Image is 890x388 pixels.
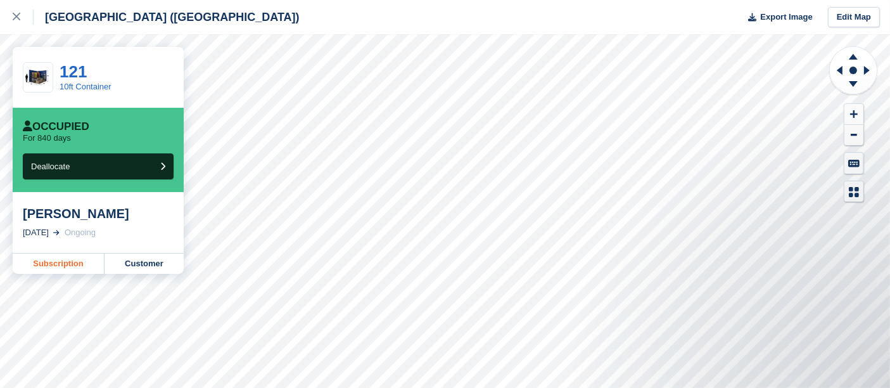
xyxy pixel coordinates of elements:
div: [GEOGRAPHIC_DATA] ([GEOGRAPHIC_DATA]) [34,10,300,25]
div: [PERSON_NAME] [23,206,174,221]
button: Map Legend [844,181,863,202]
p: For 840 days [23,133,71,143]
div: [DATE] [23,226,49,239]
a: Subscription [13,254,105,274]
div: Ongoing [65,226,96,239]
a: 10ft Container [60,82,111,91]
span: Deallocate [31,162,70,171]
img: manston.png [23,67,53,87]
a: Customer [105,254,184,274]
img: arrow-right-light-icn-cde0832a797a2874e46488d9cf13f60e5c3a73dbe684e267c42b8395dfbc2abf.svg [53,230,60,235]
a: 121 [60,62,87,81]
div: Occupied [23,120,89,133]
button: Zoom In [844,104,863,125]
span: Export Image [760,11,812,23]
a: Edit Map [828,7,880,28]
button: Keyboard Shortcuts [844,153,863,174]
button: Deallocate [23,153,174,179]
button: Zoom Out [844,125,863,146]
button: Export Image [741,7,813,28]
